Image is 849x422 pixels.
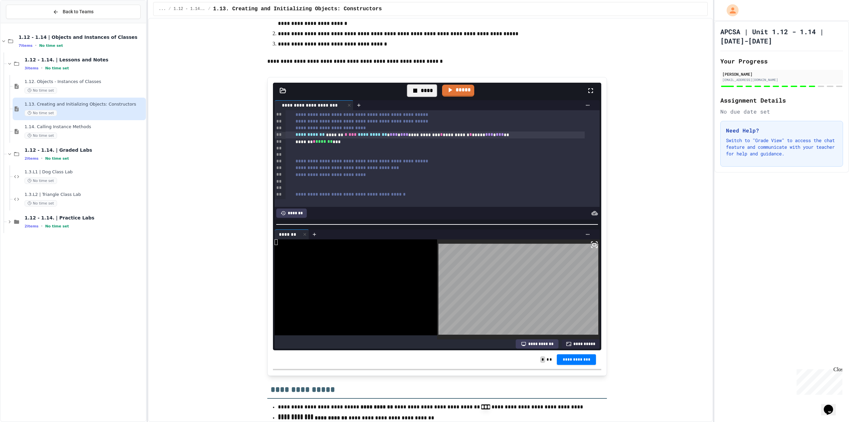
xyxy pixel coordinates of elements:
span: • [35,43,36,48]
div: My Account [720,3,740,18]
span: 1.12 - 1.14. | Practice Labs [25,215,145,221]
span: Back to Teams [63,8,94,15]
span: • [41,65,42,71]
div: No due date set [720,108,843,116]
span: / [208,6,210,12]
div: [PERSON_NAME] [722,71,841,77]
span: 2 items [25,156,38,161]
span: 1.3.L2 | Triangle Class Lab [25,192,145,198]
span: 1.12 - 1.14. | Graded Labs [25,147,145,153]
span: 1.13. Creating and Initializing Objects: Constructors [213,5,382,13]
span: 1.14. Calling Instance Methods [25,124,145,130]
h2: Your Progress [720,56,843,66]
span: 7 items [19,43,33,48]
span: No time set [25,87,57,94]
span: No time set [39,43,63,48]
h1: APCSA | Unit 1.12 - 1.14 | [DATE]-[DATE] [720,27,843,45]
span: ... [159,6,166,12]
span: No time set [25,132,57,139]
span: No time set [25,110,57,116]
span: 1.12. Objects - Instances of Classes [25,79,145,85]
h3: Need Help? [726,127,837,134]
span: No time set [45,156,69,161]
span: • [41,156,42,161]
span: 3 items [25,66,38,70]
p: Switch to "Grade View" to access the chat feature and communicate with your teacher for help and ... [726,137,837,157]
span: 1.12 - 1.14 | Objects and Instances of Classes [19,34,145,40]
iframe: chat widget [821,395,842,415]
span: 1.13. Creating and Initializing Objects: Constructors [25,102,145,107]
span: No time set [25,178,57,184]
h2: Assignment Details [720,96,843,105]
span: 1.3.L1 | Dog Class Lab [25,169,145,175]
span: No time set [45,66,69,70]
span: / [168,6,171,12]
span: No time set [25,200,57,207]
div: Chat with us now!Close [3,3,46,42]
span: No time set [45,224,69,228]
span: 1.12 - 1.14. | Lessons and Notes [173,6,205,12]
div: [EMAIL_ADDRESS][DOMAIN_NAME] [722,77,841,82]
iframe: chat widget [794,367,842,395]
span: 2 items [25,224,38,228]
span: • [41,223,42,229]
button: Back to Teams [6,5,141,19]
span: 1.12 - 1.14. | Lessons and Notes [25,57,145,63]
